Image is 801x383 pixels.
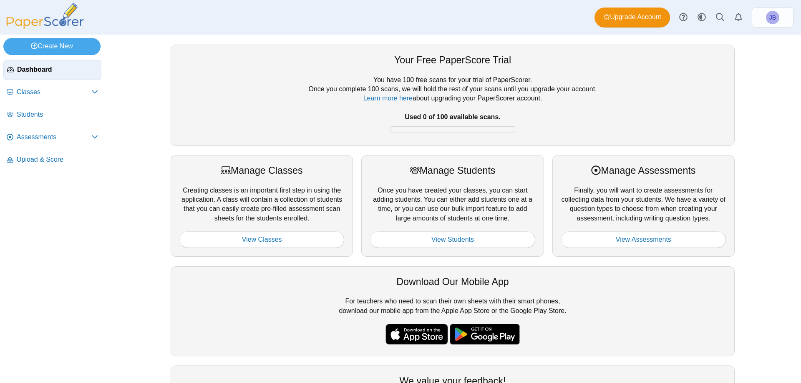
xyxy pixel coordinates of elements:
[171,155,353,257] div: Creating classes is an important first step in using the application. A class will contain a coll...
[3,23,87,30] a: PaperScorer
[552,155,735,257] div: Finally, you will want to create assessments for collecting data from your students. We have a va...
[561,164,726,177] div: Manage Assessments
[179,231,344,248] a: View Classes
[17,88,91,97] span: Classes
[603,13,661,22] span: Upgrade Account
[17,133,91,142] span: Assessments
[171,266,735,356] div: For teachers who need to scan their own sheets with their smart phones, download our mobile app f...
[17,110,98,119] span: Students
[370,231,535,248] a: View Students
[179,75,726,137] div: You have 100 free scans for your trial of PaperScorer. Once you complete 100 scans, we will hold ...
[370,164,535,177] div: Manage Students
[3,3,87,29] img: PaperScorer
[3,105,101,125] a: Students
[363,95,413,102] a: Learn more here
[179,53,726,67] div: Your Free PaperScore Trial
[3,83,101,103] a: Classes
[561,231,726,248] a: View Assessments
[3,38,101,55] a: Create New
[17,155,98,164] span: Upload & Score
[594,8,670,28] a: Upgrade Account
[450,324,520,345] img: google-play-badge.png
[361,155,544,257] div: Once you have created your classes, you can start adding students. You can either add students on...
[3,150,101,170] a: Upload & Score
[179,164,344,177] div: Manage Classes
[769,15,776,20] span: John Bartlett
[3,128,101,148] a: Assessments
[17,65,98,74] span: Dashboard
[385,324,448,345] img: apple-store-badge.svg
[3,60,101,80] a: Dashboard
[729,8,748,27] a: Alerts
[179,275,726,288] div: Download Our Mobile App
[405,113,500,120] b: Used 0 of 100 available scans.
[752,8,793,28] a: John Bartlett
[766,11,779,24] span: John Bartlett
